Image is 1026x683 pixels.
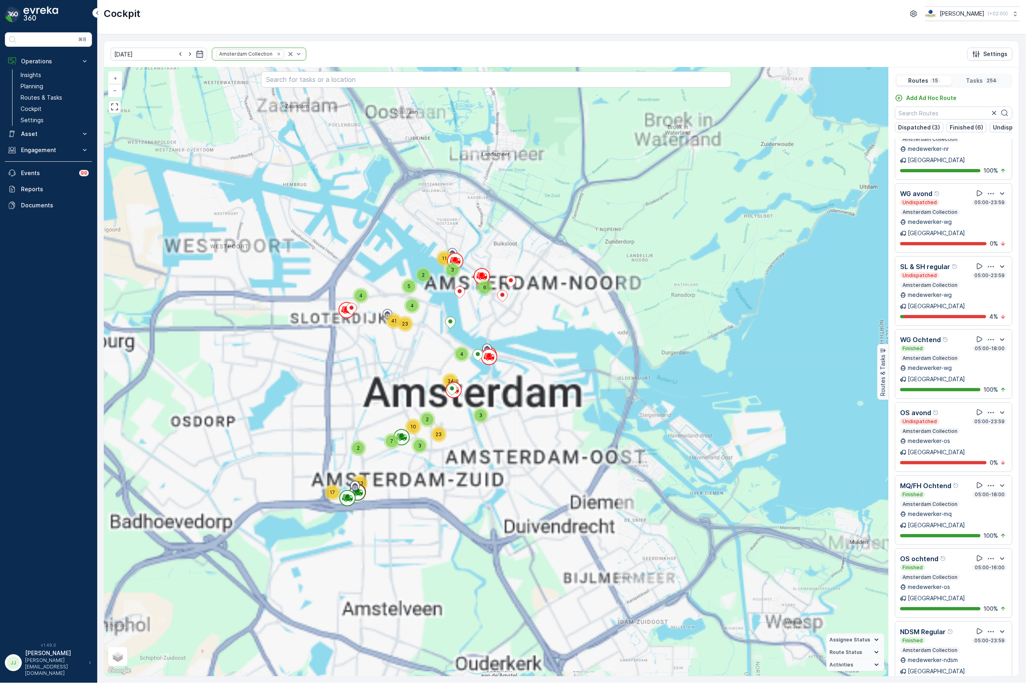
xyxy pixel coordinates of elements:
[908,448,965,456] p: [GEOGRAPHIC_DATA]
[217,50,274,58] div: Amsterdam Collection
[25,649,85,657] p: [PERSON_NAME]
[391,438,394,444] span: 7
[909,77,929,85] p: Routes
[984,167,999,175] p: 100 %
[934,190,941,197] div: Help Tooltip Icon
[908,156,965,164] p: [GEOGRAPHIC_DATA]
[410,424,416,430] span: 10
[330,489,335,495] span: 17
[5,53,92,69] button: Operations
[109,648,127,666] a: Layers
[900,189,933,198] p: WG avond
[895,94,957,102] a: Add Ad Hoc Route
[948,629,954,635] div: Help Tooltip Icon
[7,656,20,669] div: JJ
[900,408,932,418] p: OS avond
[902,345,924,352] p: Finished
[902,491,924,498] p: Finished
[902,272,938,279] p: Undispatched
[900,262,951,272] p: SL & SH regular
[900,554,939,564] p: OS ochtend
[974,564,1006,571] p: 05:00-16:00
[974,272,1006,279] p: 05:00-23:59
[353,288,369,304] div: 4
[442,373,459,389] div: 34
[21,146,76,154] p: Engagement
[261,71,732,88] input: Search for tasks or a location
[104,7,140,20] p: Cockpit
[900,335,941,345] p: WG Ochtend
[902,428,959,434] p: Amsterdam Collection
[900,481,952,491] p: MQ/FH Ochtend
[940,556,947,562] div: Help Tooltip Icon
[902,136,959,142] p: Amsterdam Collection
[109,84,121,96] a: Zoom Out
[5,165,92,181] a: Events99
[902,574,959,581] p: Amsterdam Collection
[908,437,951,445] p: medewerker-os
[990,313,999,321] p: 4 %
[444,262,461,278] div: 3
[974,637,1006,644] p: 05:00-23:59
[974,345,1006,352] p: 05:00-18:00
[384,433,400,449] div: 7
[357,445,360,451] span: 2
[17,81,92,92] a: Planning
[386,313,402,329] div: 41
[827,659,884,671] summary: Activities
[984,605,999,613] p: 100 %
[974,199,1006,206] p: 05:00-23:59
[447,378,454,384] span: 34
[908,510,952,518] p: medewerker-mq
[940,10,985,18] p: [PERSON_NAME]
[21,82,43,90] p: Planning
[902,564,924,571] p: Finished
[21,105,42,113] p: Cockpit
[966,77,983,85] p: Tasks
[111,48,207,61] input: dd/mm/yyyy
[943,336,949,343] div: Help Tooltip Icon
[21,116,44,124] p: Settings
[827,646,884,659] summary: Route Status
[827,634,884,646] summary: Assignee Status
[933,409,940,416] div: Help Tooltip Icon
[402,321,408,327] span: 23
[988,10,1008,17] p: ( +02:00 )
[932,77,939,84] p: 15
[106,666,133,676] img: Google
[17,69,92,81] a: Insights
[984,50,1008,58] p: Settings
[5,6,21,23] img: logo
[908,656,958,664] p: medewerker-ndsm
[408,283,411,289] span: 5
[986,77,998,84] p: 254
[460,351,463,357] span: 4
[325,485,341,501] div: 17
[902,355,959,361] p: Amsterdam Collection
[21,201,89,209] p: Documents
[422,272,425,278] span: 2
[410,303,414,309] span: 4
[359,292,362,299] span: 4
[974,491,1006,498] p: 05:00-18:00
[902,418,938,425] p: Undispatched
[908,594,965,602] p: [GEOGRAPHIC_DATA]
[895,123,944,132] button: Dispatched (3)
[274,51,283,57] div: Remove Amsterdam Collection
[21,185,89,193] p: Reports
[113,75,117,81] span: +
[830,649,863,656] span: Route Status
[908,291,952,299] p: medewerker-wg
[21,94,62,102] p: Routes & Tasks
[5,197,92,213] a: Documents
[419,411,436,428] div: 2
[78,36,86,43] p: ⌘B
[5,142,92,158] button: Engagement
[442,255,447,261] span: 11
[984,532,999,540] p: 100 %
[908,302,965,310] p: [GEOGRAPHIC_DATA]
[950,123,984,132] p: Finished (6)
[5,649,92,677] button: JJ[PERSON_NAME][PERSON_NAME][EMAIL_ADDRESS][DOMAIN_NAME]
[404,298,420,314] div: 4
[473,407,489,424] div: 3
